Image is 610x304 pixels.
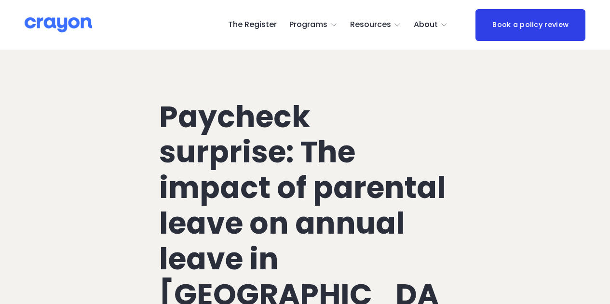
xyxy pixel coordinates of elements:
[414,18,438,32] span: About
[475,9,585,41] a: Book a policy review
[414,17,448,33] a: folder dropdown
[228,17,277,33] a: The Register
[350,18,391,32] span: Resources
[289,17,338,33] a: folder dropdown
[289,18,327,32] span: Programs
[350,17,402,33] a: folder dropdown
[25,16,92,33] img: Crayon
